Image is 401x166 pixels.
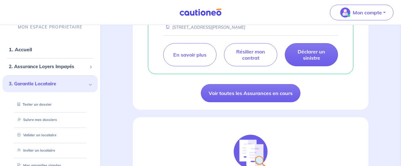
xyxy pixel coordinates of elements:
a: Tester un dossier [15,102,52,107]
img: illu_account_valid_menu.svg [340,8,350,18]
a: Déclarer un sinistre [285,43,338,66]
a: Résilier mon contrat [224,43,277,66]
img: Cautioneo [177,8,224,16]
div: Valider un locataire [10,130,90,140]
a: Valider un locataire [15,133,56,137]
div: 3. Garantie Locataire [3,75,98,93]
p: MON ESPACE PROPRIÉTAIRE [18,24,82,30]
a: 1. Accueil [9,46,32,53]
p: Mon compte [353,9,382,16]
div: 1. Accueil [3,43,98,56]
div: [STREET_ADDRESS][PERSON_NAME] [163,24,245,30]
p: En savoir plus [173,52,206,58]
span: 3. Garantie Locataire [9,80,87,88]
div: 2. Assurance Loyers Impayés [3,61,98,73]
a: Inviter un locataire [15,148,55,153]
div: Tester un dossier [10,99,90,110]
p: Résilier mon contrat [232,48,269,61]
p: Déclarer un sinistre [293,48,330,61]
a: En savoir plus [163,43,216,66]
a: Voir toutes les Assurances en cours [201,84,300,102]
div: Suivre mes dossiers [10,115,90,125]
div: Inviter un locataire [10,145,90,156]
span: 2. Assurance Loyers Impayés [9,63,87,70]
a: Suivre mes dossiers [15,118,57,122]
button: illu_account_valid_menu.svgMon compte [330,5,393,20]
